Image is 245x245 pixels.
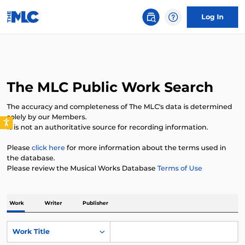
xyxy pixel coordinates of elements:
[7,143,238,163] p: Please for more information about the terms used in the database.
[187,6,238,28] a: Log In
[165,9,182,26] div: Help
[7,122,238,133] p: It is not an authoritative source for recording information.
[7,11,40,23] img: MLC Logo
[142,9,159,26] a: Public Search
[32,144,65,152] a: click here
[156,164,202,172] a: Terms of Use
[12,227,89,237] div: Work Title
[146,12,156,22] img: search
[80,194,111,212] p: Publisher
[7,163,238,174] p: Please review the Musical Works Database
[7,102,238,122] p: The accuracy and completeness of The MLC's data is determined solely by our Members.
[7,79,213,96] h1: The MLC Public Work Search
[168,12,178,22] img: help
[7,194,27,212] p: Work
[42,194,65,212] p: Writer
